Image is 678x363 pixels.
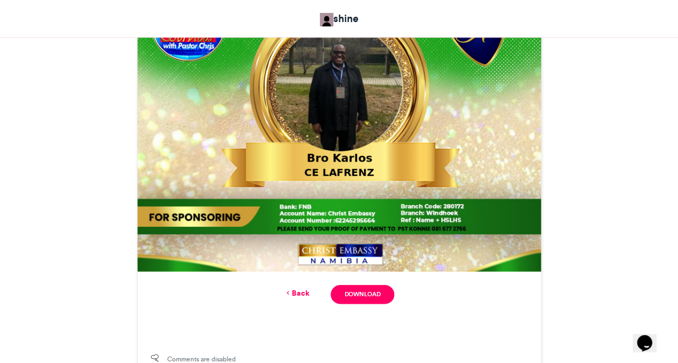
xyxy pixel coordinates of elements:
a: Back [284,288,309,299]
iframe: chat widget [633,320,667,352]
a: Download [331,285,394,304]
img: Keetmanshoop Crusade [320,13,333,26]
a: shine [320,11,359,26]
